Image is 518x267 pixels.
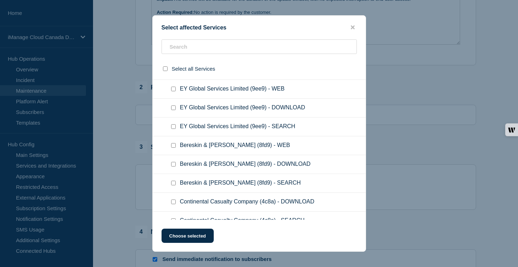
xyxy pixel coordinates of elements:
[180,142,290,149] span: Bereskin & [PERSON_NAME] (8fd9) - WEB
[171,87,176,91] input: EY Global Services Limited (9ee9) - WEB checkbox
[171,143,176,148] input: Bereskin & Parr (8fd9) - WEB checkbox
[172,66,216,72] span: Select all Services
[349,24,357,31] button: close button
[153,24,366,31] div: Select affected Services
[180,198,315,206] span: Continental Casualty Company (4c8a) - DOWNLOAD
[171,105,176,110] input: EY Global Services Limited (9ee9) - DOWNLOAD checkbox
[171,218,176,223] input: Continental Casualty Company (4c8a) - SEARCH checkbox
[163,66,168,71] input: select all checkbox
[180,180,301,187] span: Bereskin & [PERSON_NAME] (8fd9) - SEARCH
[171,162,176,167] input: Bereskin & Parr (8fd9) - DOWNLOAD checkbox
[180,217,305,224] span: Continental Casualty Company (4c8a) - SEARCH
[180,123,295,130] span: EY Global Services Limited (9ee9) - SEARCH
[180,161,311,168] span: Bereskin & [PERSON_NAME] (8fd9) - DOWNLOAD
[171,181,176,185] input: Bereskin & Parr (8fd9) - SEARCH checkbox
[171,200,176,204] input: Continental Casualty Company (4c8a) - DOWNLOAD checkbox
[180,86,285,93] span: EY Global Services Limited (9ee9) - WEB
[171,124,176,129] input: EY Global Services Limited (9ee9) - SEARCH checkbox
[162,39,357,54] input: Search
[162,229,214,243] button: Choose selected
[180,104,305,111] span: EY Global Services Limited (9ee9) - DOWNLOAD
